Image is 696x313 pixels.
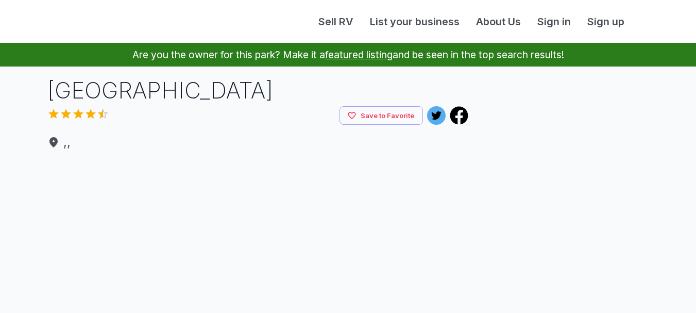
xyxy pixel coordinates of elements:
a: About Us [468,14,529,29]
button: Save to Favorite [339,106,423,125]
h1: [GEOGRAPHIC_DATA] [47,75,469,106]
p: Are you the owner for this park? Make it a and be seen in the top search results! [12,43,684,67]
a: List your business [362,14,468,29]
a: featured listing [325,48,393,61]
a: Sign in [529,14,579,29]
span: , , [47,133,469,152]
a: Sign up [579,14,633,29]
a: Sell RV [310,14,362,29]
a: ,, [47,133,469,152]
iframe: Advertisement [481,75,653,204]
